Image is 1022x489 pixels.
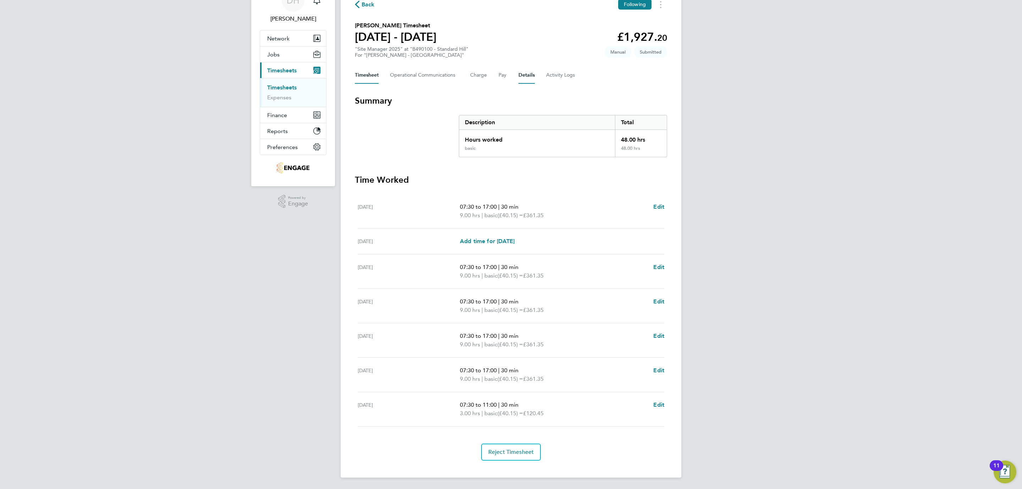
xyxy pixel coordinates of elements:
[482,341,483,348] span: |
[358,237,460,246] div: [DATE]
[460,401,497,408] span: 07:30 to 11:00
[358,263,460,280] div: [DATE]
[277,162,310,174] img: nowcareers-logo-retina.png
[358,332,460,349] div: [DATE]
[358,297,460,314] div: [DATE]
[498,264,500,270] span: |
[624,1,646,7] span: Following
[653,366,664,375] a: Edit
[523,375,544,382] span: £361.35
[634,46,667,58] span: This timesheet is Submitted.
[498,367,500,374] span: |
[657,33,667,43] span: 20
[460,375,480,382] span: 9.00 hrs
[260,107,326,123] button: Finance
[653,333,664,339] span: Edit
[355,52,468,58] div: For "[PERSON_NAME] - [GEOGRAPHIC_DATA]"
[358,401,460,418] div: [DATE]
[460,341,480,348] span: 9.00 hrs
[653,298,664,305] span: Edit
[465,145,476,151] div: basic
[267,35,290,42] span: Network
[267,128,288,134] span: Reports
[653,203,664,210] span: Edit
[460,238,515,244] span: Add time for [DATE]
[523,341,544,348] span: £361.35
[484,271,498,280] span: basic
[653,367,664,374] span: Edit
[355,67,379,84] button: Timesheet
[501,367,518,374] span: 30 min
[460,212,480,219] span: 9.00 hrs
[484,409,498,418] span: basic
[362,0,375,9] span: Back
[498,375,523,382] span: (£40.15) =
[460,307,480,313] span: 9.00 hrs
[358,366,460,383] div: [DATE]
[523,212,544,219] span: £361.35
[605,46,631,58] span: This timesheet was manually created.
[484,375,498,383] span: basic
[459,130,615,145] div: Hours worked
[498,203,500,210] span: |
[653,401,664,409] a: Edit
[482,307,483,313] span: |
[260,31,326,46] button: Network
[484,340,498,349] span: basic
[288,201,308,207] span: Engage
[260,123,326,139] button: Reports
[523,272,544,279] span: £361.35
[993,466,1000,475] div: 11
[267,144,298,150] span: Preferences
[459,115,615,130] div: Description
[278,195,308,208] a: Powered byEngage
[460,272,480,279] span: 9.00 hrs
[501,298,518,305] span: 30 min
[482,410,483,417] span: |
[501,401,518,408] span: 30 min
[260,162,326,174] a: Go to home page
[615,130,667,145] div: 48.00 hrs
[460,298,497,305] span: 07:30 to 17:00
[355,30,436,44] h1: [DATE] - [DATE]
[546,67,576,84] button: Activity Logs
[523,307,544,313] span: £361.35
[482,375,483,382] span: |
[460,203,497,210] span: 07:30 to 17:00
[260,46,326,62] button: Jobs
[617,30,667,44] app-decimal: £1,927.
[653,264,664,270] span: Edit
[653,203,664,211] a: Edit
[501,333,518,339] span: 30 min
[994,461,1016,483] button: Open Resource Center, 11 new notifications
[358,203,460,220] div: [DATE]
[518,67,535,84] button: Details
[260,78,326,107] div: Timesheets
[267,94,291,101] a: Expenses
[460,264,497,270] span: 07:30 to 17:00
[355,21,436,30] h2: [PERSON_NAME] Timesheet
[460,237,515,246] a: Add time for [DATE]
[523,410,544,417] span: £120.45
[355,95,667,106] h3: Summary
[499,67,507,84] button: Pay
[484,306,498,314] span: basic
[470,67,487,84] button: Charge
[482,212,483,219] span: |
[501,203,518,210] span: 30 min
[482,272,483,279] span: |
[498,272,523,279] span: (£40.15) =
[653,332,664,340] a: Edit
[288,195,308,201] span: Powered by
[653,263,664,271] a: Edit
[260,62,326,78] button: Timesheets
[267,67,297,74] span: Timesheets
[459,115,667,157] div: Summary
[481,444,541,461] button: Reject Timesheet
[355,46,468,58] div: "Site Manager 2025" at "B490100 - Standard Hill"
[615,115,667,130] div: Total
[488,449,534,456] span: Reject Timesheet
[460,367,497,374] span: 07:30 to 17:00
[260,15,326,23] span: Danielle Hughes
[615,145,667,157] div: 48.00 hrs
